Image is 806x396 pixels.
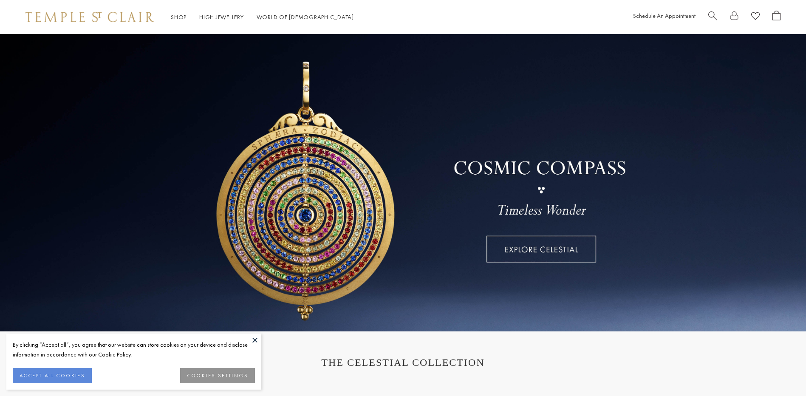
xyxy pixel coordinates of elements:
div: By clicking “Accept all”, you agree that our website can store cookies on your device and disclos... [13,340,255,359]
h1: THE CELESTIAL COLLECTION [34,357,772,368]
button: COOKIES SETTINGS [180,368,255,383]
a: Search [708,11,717,24]
nav: Main navigation [171,12,354,23]
a: Open Shopping Bag [772,11,781,24]
img: Temple St. Clair [25,12,154,22]
a: ShopShop [171,13,187,21]
a: Schedule An Appointment [633,12,696,20]
button: ACCEPT ALL COOKIES [13,368,92,383]
a: View Wishlist [751,11,760,24]
a: World of [DEMOGRAPHIC_DATA]World of [DEMOGRAPHIC_DATA] [257,13,354,21]
a: High JewelleryHigh Jewellery [199,13,244,21]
